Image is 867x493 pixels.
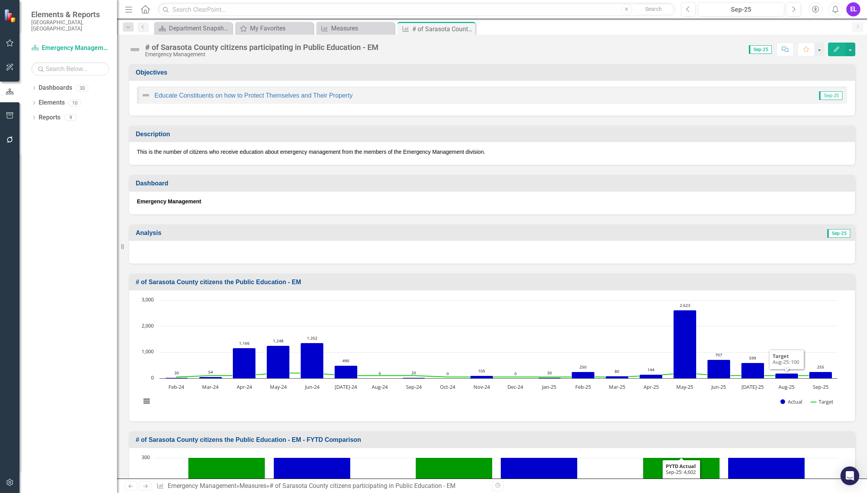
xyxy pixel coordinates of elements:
text: 255 [817,364,824,370]
strong: Emergency Management [137,198,201,205]
div: Open Intercom Messenger [840,466,859,485]
text: 0 [514,371,517,376]
h3: Objectives [136,69,851,76]
div: My Favorites [250,23,311,33]
span: Sep-25 [827,229,850,238]
input: Search ClearPoint... [158,3,675,16]
div: Chart. Highcharts interactive chart. [137,296,847,413]
path: Jul-24, 490. Actual. [335,365,358,378]
div: # of Sarasota County citizens participating in Public Education - EM [269,482,456,489]
text: 250 [580,364,587,370]
span: Sep-25 [819,91,842,100]
text: Jun-25 [711,383,726,390]
text: Aug-25 [778,383,794,390]
text: 80 [615,368,619,374]
path: Apr-25, 144. Actual. [640,374,663,378]
text: 707 [715,352,722,358]
text: 1,248 [273,338,284,343]
a: Dashboards [39,84,72,93]
path: Mar-24, 54. Actual. [199,377,222,378]
text: Jan-25 [541,383,556,390]
text: 300 [142,454,150,461]
img: Not Defined [129,43,141,56]
div: 10 [69,100,81,106]
text: Dec-24 [507,383,523,390]
h3: Analysis [136,230,507,237]
text: 1,000 [142,348,154,355]
button: Show Actual [780,398,802,405]
text: 3,000 [142,296,154,303]
a: Department Snapshot [156,23,230,33]
input: Search Below... [31,62,109,76]
a: Emergency Management [31,44,109,53]
path: Sep-24, 20. Actual. [402,377,426,378]
a: Emergency Management [168,482,236,489]
path: Aug-25, 182. Actual. [775,373,798,378]
text: 6 [379,370,381,376]
path: Jun-25, 707. Actual. [707,360,730,378]
text: 490 [342,358,349,363]
a: Measures [318,23,392,33]
div: 9 [64,114,77,121]
span: Search [645,6,662,12]
div: # of Sarasota County citizens participating in Public Education - EM [145,43,379,52]
h3: Dashboard [136,180,851,187]
path: Nov-24, 105. Actual. [470,376,493,378]
text: Nov-24 [473,383,490,390]
div: Emergency Management [145,52,379,57]
button: Search [634,4,673,15]
text: [DATE]-24 [335,383,357,390]
text: Apr-24 [237,383,252,390]
text: [DATE]-25 [741,383,764,390]
text: Feb-25 [575,383,591,390]
text: 105 [478,368,485,374]
path: Mar-25, 80. Actual. [606,376,629,378]
text: 599 [749,355,756,361]
div: 30 [76,85,89,91]
button: View chart menu, Chart [141,396,152,407]
a: My Favorites [237,23,311,33]
text: 20 [411,370,416,376]
svg: Interactive chart [137,296,841,413]
div: Department Snapshot [169,23,230,33]
img: ClearPoint Strategy [4,9,18,23]
path: Jul-25, 599. Actual. [741,363,764,378]
text: Sep-25 [813,383,828,390]
text: 182 [783,366,790,371]
text: Jun-24 [304,383,320,390]
h3: Description [136,131,851,138]
path: Jun-24, 1,352. Actual. [301,343,324,378]
h3: # of Sarasota County citizens the Public Education - EM - FYTD Comparison [136,436,851,443]
span: Sep-25 [749,45,772,54]
small: [GEOGRAPHIC_DATA], [GEOGRAPHIC_DATA] [31,19,109,32]
h3: # of Sarasota County citizens the Public Education - EM [136,279,851,286]
div: Measures [331,23,392,33]
div: Sep-25 [700,5,782,14]
path: Apr-24, 1,166. Actual. [233,348,256,378]
path: Jan-25, 30. Actual. [538,377,561,378]
text: Mar-25 [609,383,625,390]
text: 0 [447,371,449,376]
text: Oct-24 [440,383,456,390]
path: Feb-25, 250. Actual. [572,372,595,378]
button: Sep-25 [698,2,784,16]
text: Mar-24 [202,383,219,390]
button: EL [846,2,860,16]
text: 1,166 [239,340,250,346]
text: May-25 [676,383,693,390]
path: Sep-25, 255. Actual. [809,372,832,378]
text: Feb-24 [168,383,184,390]
span: Elements & Reports [31,10,109,19]
a: Reports [39,113,60,122]
div: » » [156,482,486,491]
text: Sep-24 [406,383,422,390]
text: 2,000 [142,322,154,329]
p: This is the number of citizens who receive education about emergency management from the members ... [137,148,847,156]
text: 144 [647,367,654,372]
text: 30 [174,370,179,376]
text: 0 [151,374,154,381]
button: Show Target [811,398,834,405]
text: Apr-25 [644,383,659,390]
